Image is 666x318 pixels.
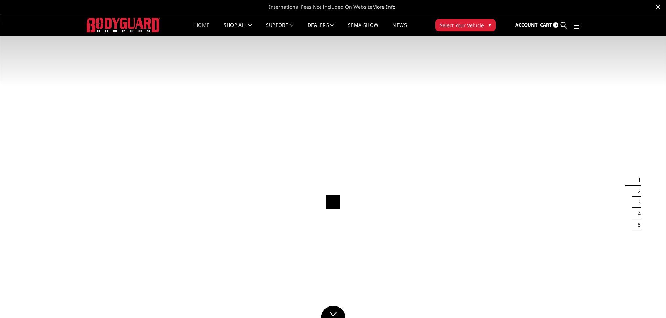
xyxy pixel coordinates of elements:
button: 4 of 5 [634,208,641,219]
a: Click to Down [321,306,345,318]
img: BODYGUARD BUMPERS [87,18,160,32]
a: Dealers [308,23,334,36]
a: Account [515,16,538,35]
span: Select Your Vehicle [440,22,484,29]
a: News [392,23,407,36]
button: 1 of 5 [634,175,641,186]
span: 3 [553,22,558,28]
button: Select Your Vehicle [435,19,496,31]
a: More Info [372,3,395,10]
button: 2 of 5 [634,186,641,197]
span: ▾ [489,21,491,29]
a: Cart 3 [540,16,558,35]
a: SEMA Show [348,23,378,36]
a: Support [266,23,294,36]
button: 5 of 5 [634,219,641,230]
a: Home [194,23,209,36]
span: Cart [540,22,552,28]
a: shop all [224,23,252,36]
button: 3 of 5 [634,197,641,208]
span: Account [515,22,538,28]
